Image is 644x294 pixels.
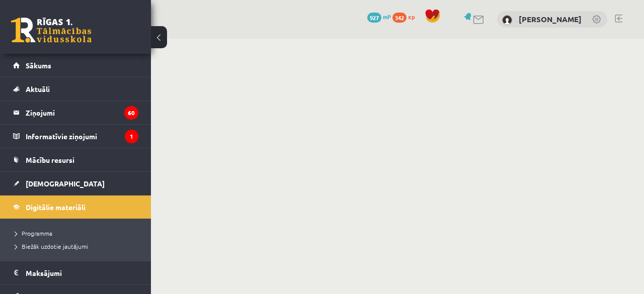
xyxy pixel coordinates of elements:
i: 60 [124,106,138,120]
span: Digitālie materiāli [26,203,86,212]
a: 927 mP [367,13,391,21]
a: Programma [15,229,141,238]
a: Ziņojumi60 [13,101,138,124]
a: 342 xp [392,13,420,21]
a: Informatīvie ziņojumi1 [13,125,138,148]
a: Mācību resursi [13,148,138,171]
span: 927 [367,13,381,23]
span: xp [408,13,415,21]
span: mP [383,13,391,21]
span: [DEMOGRAPHIC_DATA] [26,179,105,188]
legend: Ziņojumi [26,101,138,124]
a: [PERSON_NAME] [519,14,582,24]
legend: Informatīvie ziņojumi [26,125,138,148]
span: Mācību resursi [26,155,74,164]
a: Rīgas 1. Tālmācības vidusskola [11,18,92,43]
a: Biežāk uzdotie jautājumi [15,242,141,251]
a: Digitālie materiāli [13,195,138,219]
a: Maksājumi [13,261,138,284]
span: Biežāk uzdotie jautājumi [15,242,88,250]
span: Sākums [26,61,51,70]
span: Aktuāli [26,84,50,93]
a: [DEMOGRAPHIC_DATA] [13,172,138,195]
span: Programma [15,229,52,237]
legend: Maksājumi [26,261,138,284]
img: Terēza Jermaka [502,15,512,25]
span: 342 [392,13,407,23]
i: 1 [125,130,138,143]
a: Aktuāli [13,77,138,101]
a: Sākums [13,54,138,77]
